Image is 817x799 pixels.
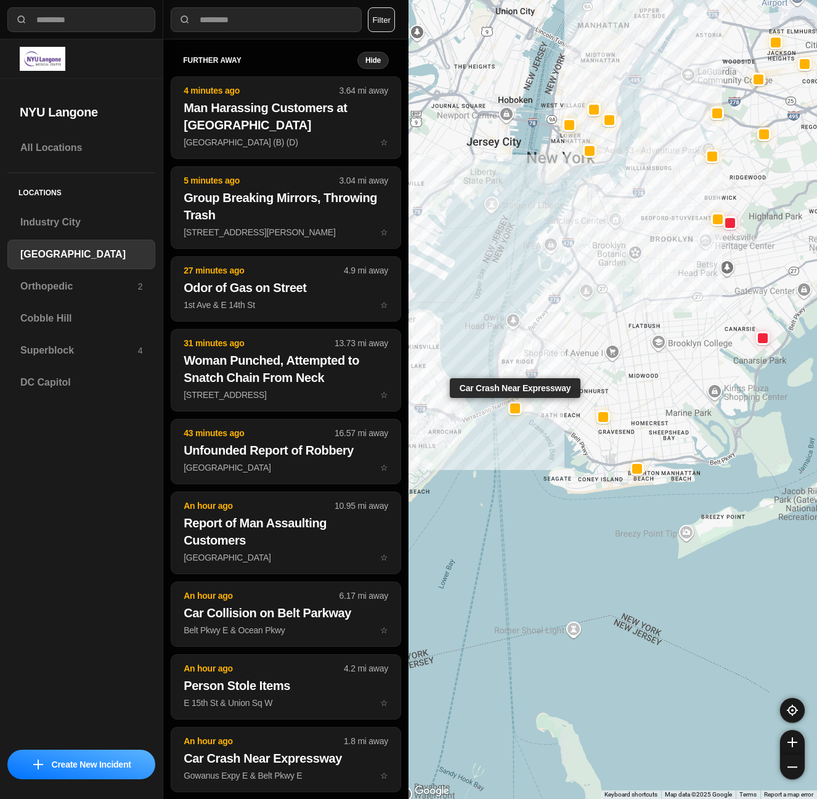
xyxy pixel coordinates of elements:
button: iconCreate New Incident [7,750,155,779]
p: 43 minutes ago [184,427,335,439]
h3: Industry City [20,215,142,230]
button: An hour ago4.2 mi awayPerson Stole ItemsE 15th St & Union Sq Wstar [171,654,401,720]
button: recenter [780,698,805,723]
button: An hour ago1.8 mi awayCar Crash Near ExpresswayGowanus Expy E & Belt Pkwy Estar [171,727,401,792]
p: An hour ago [184,590,339,602]
button: zoom-in [780,730,805,755]
a: An hour ago1.8 mi awayCar Crash Near ExpresswayGowanus Expy E & Belt Pkwy Estar [171,770,401,781]
p: 5 minutes ago [184,174,339,187]
img: Google [412,783,452,799]
p: An hour ago [184,662,344,675]
button: Keyboard shortcuts [604,790,657,799]
span: star [380,300,388,310]
a: Orthopedic2 [7,272,155,301]
p: [GEOGRAPHIC_DATA] [184,461,388,474]
p: 31 minutes ago [184,337,335,349]
p: 10.95 mi away [335,500,388,512]
a: Terms [739,791,757,798]
button: An hour ago10.95 mi awayReport of Man Assaulting Customers[GEOGRAPHIC_DATA]star [171,492,401,574]
p: [STREET_ADDRESS][PERSON_NAME] [184,226,388,238]
p: 1.8 mi away [344,735,388,747]
p: 1st Ave & E 14th St [184,299,388,311]
p: 4.9 mi away [344,264,388,277]
a: All Locations [7,133,155,163]
p: [GEOGRAPHIC_DATA] (B) (D) [184,136,388,148]
h2: Car Crash Near Expressway [184,750,388,767]
button: Hide [357,52,389,69]
h3: All Locations [20,140,142,155]
p: 4 [138,344,143,357]
p: 27 minutes ago [184,264,344,277]
p: 3.04 mi away [339,174,388,187]
div: Car Crash Near Expressway [449,378,580,397]
h3: Superblock [20,343,138,358]
h5: Locations [7,173,155,208]
h2: Woman Punched, Attempted to Snatch Chain From Neck [184,352,388,386]
img: zoom-in [787,737,797,747]
p: 13.73 mi away [335,337,388,349]
p: An hour ago [184,500,335,512]
img: icon [33,760,43,769]
a: Superblock4 [7,336,155,365]
p: E 15th St & Union Sq W [184,697,388,709]
button: Filter [368,7,395,32]
a: An hour ago10.95 mi awayReport of Man Assaulting Customers[GEOGRAPHIC_DATA]star [171,552,401,562]
button: 31 minutes ago13.73 mi awayWoman Punched, Attempted to Snatch Chain From Neck[STREET_ADDRESS]star [171,329,401,412]
a: Cobble Hill [7,304,155,333]
p: 6.17 mi away [339,590,388,602]
button: 5 minutes ago3.04 mi awayGroup Breaking Mirrors, Throwing Trash[STREET_ADDRESS][PERSON_NAME]star [171,166,401,249]
img: search [179,14,191,26]
a: 27 minutes ago4.9 mi awayOdor of Gas on Street1st Ave & E 14th Ststar [171,299,401,310]
h2: Unfounded Report of Robbery [184,442,388,459]
button: 43 minutes ago16.57 mi awayUnfounded Report of Robbery[GEOGRAPHIC_DATA]star [171,419,401,484]
h2: Person Stole Items [184,677,388,694]
p: [GEOGRAPHIC_DATA] [184,551,388,564]
img: logo [20,47,65,71]
h3: DC Capitol [20,375,142,390]
a: Report a map error [764,791,813,798]
span: star [380,625,388,635]
a: 43 minutes ago16.57 mi awayUnfounded Report of Robbery[GEOGRAPHIC_DATA]star [171,462,401,473]
span: star [380,390,388,400]
a: An hour ago6.17 mi awayCar Collision on Belt ParkwayBelt Pkwy E & Ocean Pkwystar [171,625,401,635]
p: 2 [138,280,143,293]
span: star [380,137,388,147]
button: zoom-out [780,755,805,779]
span: star [380,698,388,708]
h2: Man Harassing Customers at [GEOGRAPHIC_DATA] [184,99,388,134]
h2: Group Breaking Mirrors, Throwing Trash [184,189,388,224]
p: Belt Pkwy E & Ocean Pkwy [184,624,388,636]
small: Hide [365,55,381,65]
p: 4.2 mi away [344,662,388,675]
p: Gowanus Expy E & Belt Pkwy E [184,769,388,782]
a: 31 minutes ago13.73 mi awayWoman Punched, Attempted to Snatch Chain From Neck[STREET_ADDRESS]star [171,389,401,400]
button: 4 minutes ago3.64 mi awayMan Harassing Customers at [GEOGRAPHIC_DATA][GEOGRAPHIC_DATA] (B) (D)star [171,76,401,159]
span: star [380,463,388,473]
img: recenter [787,705,798,716]
span: Map data ©2025 Google [665,791,732,798]
p: 16.57 mi away [335,427,388,439]
h3: Cobble Hill [20,311,142,326]
button: An hour ago6.17 mi awayCar Collision on Belt ParkwayBelt Pkwy E & Ocean Pkwystar [171,582,401,647]
a: 5 minutes ago3.04 mi awayGroup Breaking Mirrors, Throwing Trash[STREET_ADDRESS][PERSON_NAME]star [171,227,401,237]
a: DC Capitol [7,368,155,397]
a: 4 minutes ago3.64 mi awayMan Harassing Customers at [GEOGRAPHIC_DATA][GEOGRAPHIC_DATA] (B) (D)star [171,137,401,147]
h5: further away [183,55,357,65]
p: 3.64 mi away [339,84,388,97]
a: [GEOGRAPHIC_DATA] [7,240,155,269]
p: Create New Incident [52,758,131,771]
img: zoom-out [787,762,797,772]
h2: Report of Man Assaulting Customers [184,514,388,549]
h2: Car Collision on Belt Parkway [184,604,388,622]
button: Car Crash Near Expressway [508,401,522,415]
h3: Orthopedic [20,279,138,294]
a: An hour ago4.2 mi awayPerson Stole ItemsE 15th St & Union Sq Wstar [171,697,401,708]
h3: [GEOGRAPHIC_DATA] [20,247,142,262]
button: 27 minutes ago4.9 mi awayOdor of Gas on Street1st Ave & E 14th Ststar [171,256,401,322]
p: An hour ago [184,735,344,747]
span: star [380,227,388,237]
h2: NYU Langone [20,103,143,121]
span: star [380,553,388,562]
h2: Odor of Gas on Street [184,279,388,296]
